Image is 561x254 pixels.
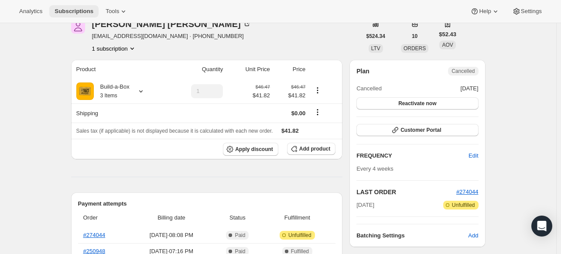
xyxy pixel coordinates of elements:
[465,5,505,17] button: Help
[100,5,133,17] button: Tools
[404,45,426,51] span: ORDERS
[461,84,479,93] span: [DATE]
[456,188,479,196] button: #274044
[14,5,48,17] button: Analytics
[216,213,259,222] span: Status
[356,97,478,110] button: Reactivate now
[71,60,168,79] th: Product
[291,84,305,89] small: $46.47
[531,216,552,237] div: Open Intercom Messenger
[463,149,483,163] button: Edit
[167,60,226,79] th: Quantity
[507,5,547,17] button: Settings
[442,42,453,48] span: AOV
[356,165,393,172] span: Every 4 weeks
[235,146,273,153] span: Apply discount
[256,84,270,89] small: $46.47
[55,8,93,15] span: Subscriptions
[356,84,382,93] span: Cancelled
[71,20,85,34] span: Frankie Rivera
[356,201,374,209] span: [DATE]
[288,232,311,239] span: Unfulfilled
[49,5,99,17] button: Subscriptions
[132,213,211,222] span: Billing date
[311,86,325,95] button: Product actions
[356,231,468,240] h6: Batching Settings
[92,32,251,41] span: [EMAIL_ADDRESS][DOMAIN_NAME] · [PHONE_NUMBER]
[132,231,211,240] span: [DATE] · 08:08 PM
[400,127,441,134] span: Customer Portal
[356,188,456,196] h2: LAST ORDER
[398,100,436,107] span: Reactivate now
[456,189,479,195] a: #274044
[356,67,369,76] h2: Plan
[76,128,273,134] span: Sales tax (if applicable) is not displayed because it is calculated with each new order.
[361,30,390,42] button: $524.34
[371,45,380,51] span: LTV
[412,33,417,40] span: 10
[299,145,330,152] span: Add product
[92,20,251,28] div: [PERSON_NAME] [PERSON_NAME]
[106,8,119,15] span: Tools
[226,60,273,79] th: Unit Price
[264,213,330,222] span: Fulfillment
[83,232,106,238] a: #274044
[452,68,475,75] span: Cancelled
[71,103,168,123] th: Shipping
[253,91,270,100] span: $41.82
[468,231,478,240] span: Add
[521,8,542,15] span: Settings
[19,8,42,15] span: Analytics
[452,202,475,209] span: Unfulfilled
[366,33,385,40] span: $524.34
[356,151,469,160] h2: FREQUENCY
[287,143,335,155] button: Add product
[439,30,456,39] span: $52.43
[273,60,308,79] th: Price
[235,232,245,239] span: Paid
[223,143,278,156] button: Apply discount
[311,107,325,117] button: Shipping actions
[100,93,117,99] small: 3 Items
[281,127,299,134] span: $41.82
[94,82,130,100] div: Build-a-Box
[78,199,336,208] h2: Payment attempts
[479,8,491,15] span: Help
[92,44,137,53] button: Product actions
[275,91,306,100] span: $41.82
[291,110,306,117] span: $0.00
[78,208,130,227] th: Order
[76,82,94,100] img: product img
[407,30,423,42] button: 10
[469,151,478,160] span: Edit
[463,229,483,243] button: Add
[356,124,478,136] button: Customer Portal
